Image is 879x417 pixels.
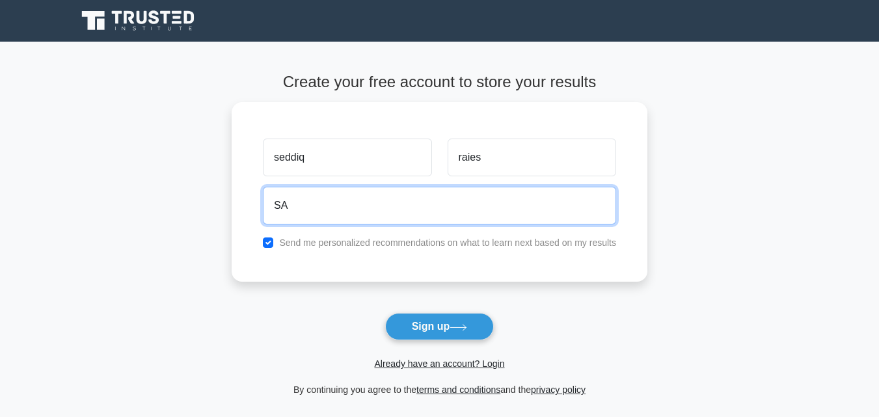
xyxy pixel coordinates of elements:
button: Sign up [385,313,494,340]
h4: Create your free account to store your results [232,73,647,92]
a: Already have an account? Login [374,358,504,369]
a: privacy policy [531,384,586,395]
label: Send me personalized recommendations on what to learn next based on my results [279,237,616,248]
a: terms and conditions [416,384,500,395]
input: First name [263,139,431,176]
input: Email [263,187,616,224]
input: Last name [448,139,616,176]
div: By continuing you agree to the and the [224,382,655,397]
